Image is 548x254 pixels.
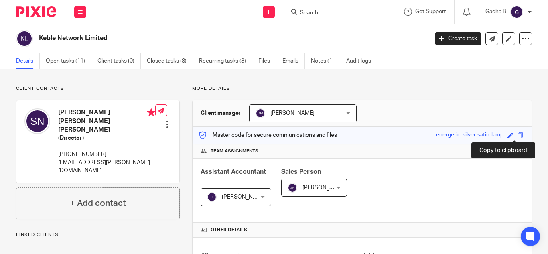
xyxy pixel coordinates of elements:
[281,169,321,175] span: Sales Person
[58,158,155,175] p: [EMAIL_ADDRESS][PERSON_NAME][DOMAIN_NAME]
[270,110,315,116] span: [PERSON_NAME]
[58,108,155,134] h4: [PERSON_NAME] [PERSON_NAME] [PERSON_NAME]
[282,53,305,69] a: Emails
[46,53,91,69] a: Open tasks (11)
[256,108,265,118] img: svg%3E
[207,192,217,202] img: svg%3E
[201,109,241,117] h3: Client manager
[415,9,446,14] span: Get Support
[510,6,523,18] img: svg%3E
[16,53,40,69] a: Details
[201,169,266,175] span: Assistant Accountant
[211,148,258,154] span: Team assignments
[192,85,532,92] p: More details
[211,227,247,233] span: Other details
[288,183,297,193] img: svg%3E
[199,53,252,69] a: Recurring tasks (3)
[199,131,337,139] p: Master code for secure communications and files
[58,150,155,158] p: [PHONE_NUMBER]
[16,6,56,17] img: Pixie
[16,85,180,92] p: Client contacts
[39,34,346,43] h2: Keble Network Limited
[147,108,155,116] i: Primary
[299,10,371,17] input: Search
[70,197,126,209] h4: + Add contact
[436,131,503,140] div: energetic-silver-satin-lamp
[302,185,347,191] span: [PERSON_NAME]
[222,194,271,200] span: [PERSON_NAME] B
[485,8,506,16] p: Gadha B
[258,53,276,69] a: Files
[346,53,377,69] a: Audit logs
[16,30,33,47] img: svg%3E
[147,53,193,69] a: Closed tasks (8)
[16,232,180,238] p: Linked clients
[435,32,481,45] a: Create task
[24,108,50,134] img: svg%3E
[97,53,141,69] a: Client tasks (0)
[311,53,340,69] a: Notes (1)
[58,134,155,142] h5: (Director)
